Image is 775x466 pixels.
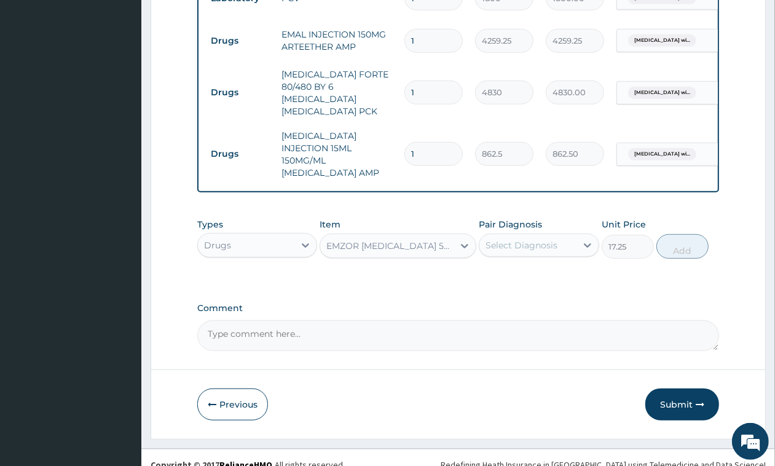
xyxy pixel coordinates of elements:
[486,239,557,251] div: Select Diagnosis
[64,69,207,85] div: Chat with us now
[197,389,268,421] button: Previous
[628,148,696,160] span: [MEDICAL_DATA] wi...
[205,81,275,104] td: Drugs
[204,239,231,251] div: Drugs
[275,62,398,124] td: [MEDICAL_DATA] FORTE 80/480 BY 6 [MEDICAL_DATA] [MEDICAL_DATA] PCK
[71,155,170,279] span: We're online!
[479,218,542,231] label: Pair Diagnosis
[326,240,455,252] div: EMZOR [MEDICAL_DATA] 500MG [MEDICAL_DATA] TAB
[275,124,398,185] td: [MEDICAL_DATA] INJECTION 15ML 150MG/ML [MEDICAL_DATA] AMP
[205,143,275,165] td: Drugs
[320,218,340,231] label: Item
[656,234,709,259] button: Add
[197,303,719,314] label: Comment
[602,218,646,231] label: Unit Price
[23,61,50,92] img: d_794563401_company_1708531726252_794563401
[628,87,696,99] span: [MEDICAL_DATA] wi...
[628,34,696,47] span: [MEDICAL_DATA] wi...
[197,219,223,230] label: Types
[205,30,275,52] td: Drugs
[6,336,234,379] textarea: Type your message and hit 'Enter'
[202,6,231,36] div: Minimize live chat window
[275,22,398,59] td: EMAL INJECTION 150MG ARTEETHER AMP
[645,389,719,421] button: Submit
